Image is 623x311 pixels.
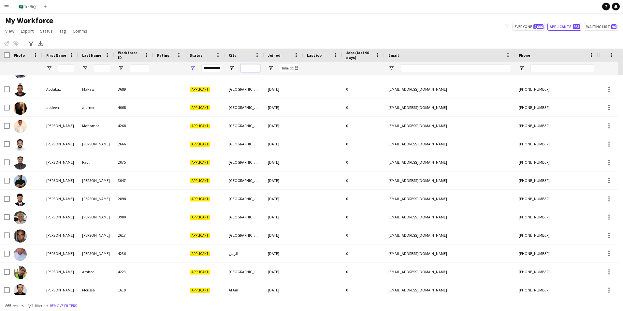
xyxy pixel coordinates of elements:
div: [DATE] [264,98,303,116]
div: [EMAIL_ADDRESS][DOMAIN_NAME] [384,135,515,153]
input: First Name Filter Input [58,64,74,72]
span: Comms [73,28,87,34]
div: [EMAIL_ADDRESS][DOMAIN_NAME] [384,226,515,244]
button: Open Filter Menu [229,65,235,71]
div: [PHONE_NUMBER] [515,190,598,208]
div: [GEOGRAPHIC_DATA] [225,190,264,208]
div: 2617 [114,226,153,244]
div: 2075 [114,153,153,171]
div: [DATE] [264,190,303,208]
img: Abdelaziz Mohamed [14,138,27,151]
button: Open Filter Menu [82,65,88,71]
span: Applicant [190,251,210,256]
div: Moussa [78,281,114,299]
div: [GEOGRAPHIC_DATA] [225,98,264,116]
button: Waiting list96 [584,23,618,31]
input: Email Filter Input [400,64,511,72]
div: [DATE] [264,117,303,135]
div: [EMAIL_ADDRESS][DOMAIN_NAME] [384,80,515,98]
img: abdeen alamen [14,102,27,115]
div: 0 [342,226,384,244]
div: [PERSON_NAME] [78,244,114,262]
div: Amhed [78,263,114,281]
div: Mahamat [78,117,114,135]
div: 0 [342,190,384,208]
div: [PERSON_NAME] [42,281,78,299]
span: Applicant [190,105,210,110]
div: Makawi [78,80,114,98]
span: Export [21,28,34,34]
div: [PHONE_NUMBER] [515,226,598,244]
div: 0 [342,117,384,135]
div: [DATE] [264,153,303,171]
span: Rating [157,53,169,58]
div: 2898 [114,190,153,208]
div: abdeen [42,98,78,116]
div: [GEOGRAPHIC_DATA] [225,80,264,98]
div: [PHONE_NUMBER] [515,98,598,116]
div: [PERSON_NAME] [78,190,114,208]
div: Abdalziz [42,80,78,98]
div: 4068 [114,98,153,116]
button: Open Filter Menu [118,65,124,71]
div: 3689 [114,80,153,98]
div: [DATE] [264,226,303,244]
a: Export [18,27,36,35]
button: Open Filter Menu [388,65,394,71]
span: View [5,28,14,34]
img: Abdelrahman Amhed [14,266,27,279]
div: [PERSON_NAME] [42,117,78,135]
div: 0 [342,98,384,116]
input: Workforce ID Filter Input [130,64,149,72]
span: Applicant [190,288,210,293]
div: [PERSON_NAME] [78,135,114,153]
app-action-btn: Advanced filters [27,39,35,47]
span: Applicant [190,87,210,92]
div: [DATE] [264,263,303,281]
div: [PERSON_NAME] [42,208,78,226]
div: [PERSON_NAME] [42,153,78,171]
div: [EMAIL_ADDRESS][DOMAIN_NAME] [384,171,515,189]
div: [PERSON_NAME] [78,208,114,226]
div: [DATE] [264,171,303,189]
div: 3980 [114,208,153,226]
div: [EMAIL_ADDRESS][DOMAIN_NAME] [384,98,515,116]
div: [PERSON_NAME] [42,190,78,208]
div: 0 [342,208,384,226]
div: [EMAIL_ADDRESS][DOMAIN_NAME] [384,208,515,226]
div: 2666 [114,135,153,153]
span: Last job [307,53,322,58]
button: Applicants865 [547,23,581,31]
span: Applicant [190,233,210,238]
div: [PERSON_NAME] [42,244,78,262]
span: Email [388,53,399,58]
a: Status [37,27,55,35]
span: Applicant [190,160,210,165]
span: City [229,53,236,58]
img: Abdelaziz Mahamat [14,120,27,133]
button: Remove filters [49,302,78,309]
div: [GEOGRAPHIC_DATA] [225,208,264,226]
div: [PHONE_NUMBER] [515,135,598,153]
div: [PERSON_NAME] [42,263,78,281]
div: [DATE] [264,244,303,262]
a: View [3,27,17,35]
button: Open Filter Menu [46,65,52,71]
span: My Workforce [5,16,53,25]
div: [PERSON_NAME] [42,135,78,153]
span: Workforce ID [118,50,141,60]
img: Abdelaziz Osama [14,175,27,188]
div: الرس [225,244,264,262]
div: [GEOGRAPHIC_DATA] [225,171,264,189]
div: [PHONE_NUMBER] [515,244,598,262]
span: Joined [268,53,281,58]
span: Photo [14,53,25,58]
input: Last Name Filter Input [94,64,110,72]
a: Comms [70,27,90,35]
span: Applicant [190,142,210,147]
span: Last Name [82,53,101,58]
div: [PERSON_NAME] [78,171,114,189]
div: [EMAIL_ADDRESS][DOMAIN_NAME] [384,281,515,299]
app-action-btn: Export XLSX [36,39,44,47]
img: Abdelaziz mohamed Fadl [14,156,27,170]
